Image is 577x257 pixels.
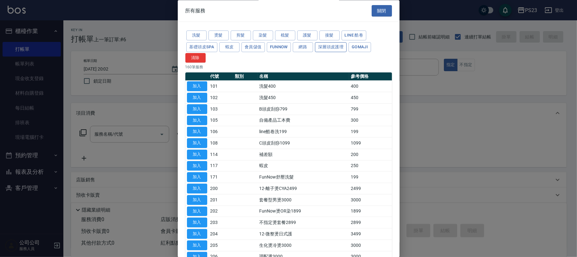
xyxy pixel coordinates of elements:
[372,5,392,17] button: 關閉
[349,42,371,52] button: Gomaji
[349,240,392,251] td: 3000
[187,218,207,228] button: 加入
[258,240,349,251] td: 生化燙冷燙3000
[186,31,207,41] button: 洗髮
[241,42,265,52] button: 會員儲值
[258,194,349,206] td: 套餐型男燙3000
[349,104,392,115] td: 799
[185,8,206,14] span: 所有服務
[349,138,392,149] td: 1099
[209,240,233,251] td: 205
[349,92,392,104] td: 450
[258,160,349,172] td: 蝦皮
[187,116,207,125] button: 加入
[258,104,349,115] td: B頭皮刮痧799
[209,194,233,206] td: 201
[349,183,392,194] td: 2499
[185,64,392,70] p: 160 筆服務
[209,81,233,92] td: 101
[349,126,392,138] td: 199
[187,229,207,239] button: 加入
[231,31,251,41] button: 剪髮
[187,206,207,216] button: 加入
[187,161,207,171] button: 加入
[209,126,233,138] td: 106
[258,217,349,228] td: 不指定燙套餐2899
[187,104,207,114] button: 加入
[209,183,233,194] td: 200
[187,195,207,205] button: 加入
[349,172,392,183] td: 199
[258,73,349,81] th: 名稱
[342,31,367,41] button: LINE 酷卷
[267,42,291,52] button: FUNNOW
[187,184,207,194] button: 加入
[187,93,207,103] button: 加入
[349,194,392,206] td: 3000
[349,206,392,217] td: 1899
[319,31,340,41] button: 接髮
[208,31,229,41] button: 燙髮
[315,42,347,52] button: 深層頭皮護理
[233,73,258,81] th: 類別
[349,160,392,172] td: 250
[349,81,392,92] td: 400
[209,172,233,183] td: 171
[258,183,349,194] td: 12-離子燙CYA2499
[187,240,207,250] button: 加入
[186,42,218,52] button: 基礎頭皮SPA
[187,172,207,182] button: 加入
[258,81,349,92] td: 洗髮400
[209,92,233,104] td: 102
[349,217,392,228] td: 2899
[349,115,392,126] td: 300
[258,149,349,160] td: 補差額
[258,172,349,183] td: FunNow舒壓洗髮
[258,126,349,138] td: line酷卷洗199
[209,73,233,81] th: 代號
[349,73,392,81] th: 參考價格
[258,206,349,217] td: FunNow燙OR染1899
[185,53,206,63] button: 清除
[258,115,349,126] td: 自備產品工本費
[209,149,233,160] td: 114
[187,150,207,159] button: 加入
[297,31,317,41] button: 護髮
[187,127,207,137] button: 加入
[219,42,240,52] button: 蝦皮
[209,104,233,115] td: 103
[349,228,392,240] td: 3499
[209,115,233,126] td: 105
[187,139,207,148] button: 加入
[349,149,392,160] td: 200
[209,217,233,228] td: 203
[293,42,313,52] button: 網路
[258,92,349,104] td: 洗髮450
[209,228,233,240] td: 204
[258,138,349,149] td: C頭皮刮痧1099
[187,82,207,91] button: 加入
[209,206,233,217] td: 202
[258,228,349,240] td: 12-微整燙日式護
[209,160,233,172] td: 117
[253,31,273,41] button: 染髮
[275,31,295,41] button: 梳髮
[209,138,233,149] td: 108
